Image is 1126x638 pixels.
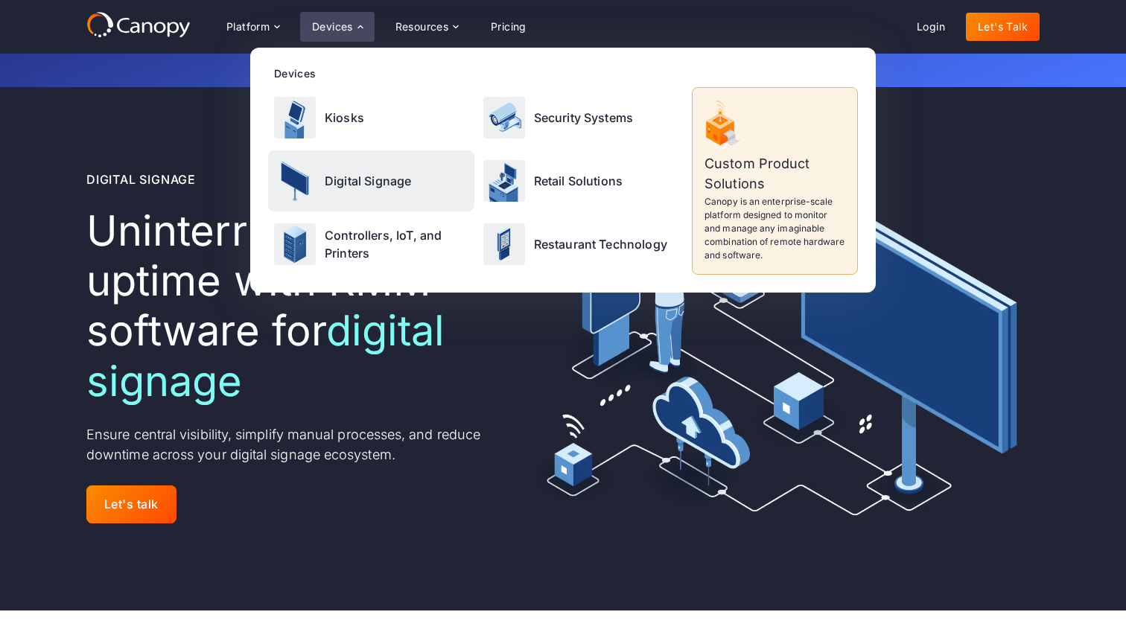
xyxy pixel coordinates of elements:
p: Kiosks [325,109,364,127]
a: Custom Product SolutionsCanopy is an enterprise-scale platform designed to monitor and manage any... [692,87,858,275]
div: Platform [226,22,270,32]
p: Controllers, IoT, and Printers [325,226,468,262]
nav: Devices [250,48,876,293]
div: Resources [384,12,470,42]
p: Security Systems [534,109,634,127]
p: Ensure central visibility, simplify manual processes, and reduce downtime across your digital sig... [86,424,491,465]
div: Digital Signage [86,170,196,188]
p: Digital Signage [325,172,411,190]
a: Kiosks [268,87,474,147]
a: Controllers, IoT, and Printers [268,214,474,275]
div: Resources [395,22,449,32]
a: Let's talk [86,485,176,523]
p: Restaurant Technology [534,235,667,253]
a: Restaurant Technology [477,214,684,275]
p: Get [198,63,928,78]
div: Devices [274,66,858,81]
a: Login [905,13,957,41]
a: Retail Solutions [477,150,684,211]
p: Custom Product Solutions [704,153,845,194]
a: Let's Talk [966,13,1040,41]
a: Digital Signage [268,150,474,211]
p: Retail Solutions [534,172,623,190]
div: Devices [312,22,353,32]
span: digital signage [86,305,445,406]
div: Let's talk [104,497,159,511]
div: Devices [300,12,375,42]
p: Canopy is an enterprise-scale platform designed to monitor and manage any imaginable combination ... [704,195,845,262]
a: Pricing [479,13,538,41]
a: Security Systems [477,87,684,147]
div: Platform [214,12,291,42]
h1: Uninterrupted uptime with RMM software for [86,206,491,406]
